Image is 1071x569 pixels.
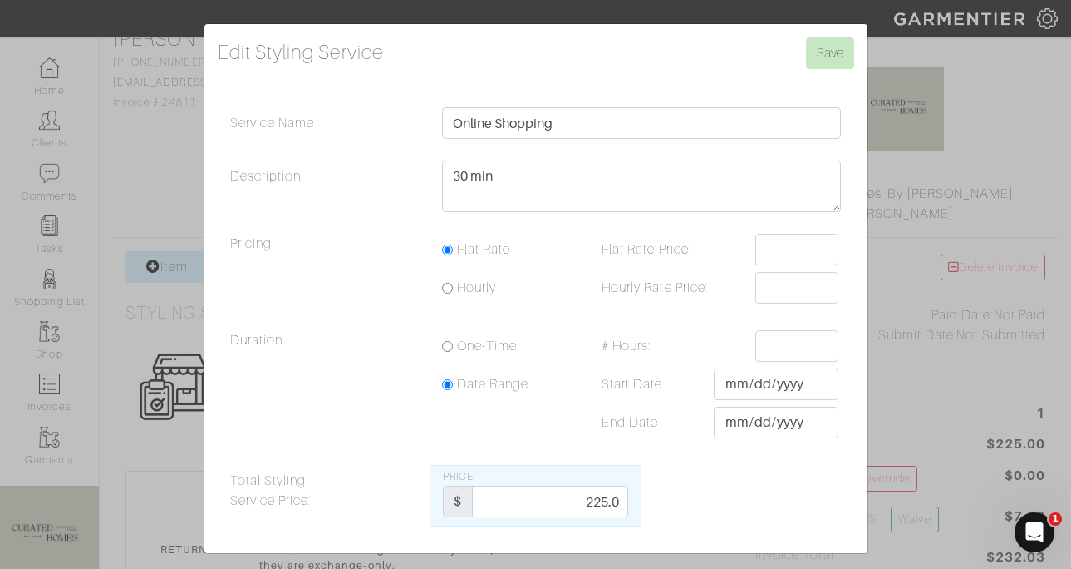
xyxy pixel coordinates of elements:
label: Flat Rate [457,240,510,260]
span: Price [443,471,474,482]
h4: Edit Styling Service [218,37,854,67]
label: # Hours: [589,330,755,362]
input: Save [806,37,854,69]
label: Hourly [457,278,496,298]
label: End Date [589,407,714,438]
label: Flat Rate Price: [589,234,755,265]
label: Hourly Rate Price: [589,272,755,304]
label: One-Time [457,336,517,356]
span: 1 [1049,512,1062,526]
legend: Duration [218,330,430,452]
label: Total Styling Service Price: [218,465,430,527]
label: Date Range [457,374,529,394]
label: Service Name [218,107,430,147]
legend: Pricing [218,234,430,317]
label: Start Date [589,369,714,400]
label: Description [218,161,430,220]
div: $ [443,486,473,517]
textarea: 30 min [442,161,842,212]
iframe: Intercom live chat [1015,512,1054,552]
